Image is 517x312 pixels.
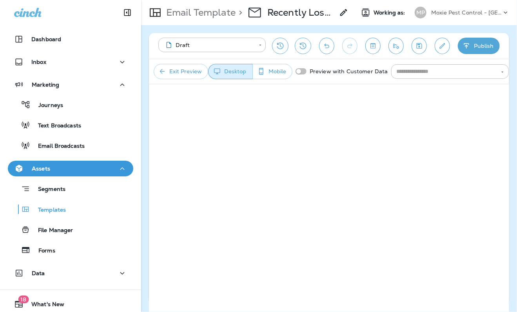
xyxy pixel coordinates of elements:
button: Send test email [388,38,404,54]
p: Forms [31,247,55,255]
button: 18What's New [8,296,133,312]
span: Working as: [374,9,407,16]
p: Segments [30,186,65,194]
div: Draft [164,41,253,49]
button: Dashboard [8,31,133,47]
button: Templates [8,201,133,218]
button: Email Broadcasts [8,137,133,154]
button: Undo [319,38,334,54]
p: Dashboard [31,36,61,42]
span: What's New [24,301,64,310]
p: Data [32,270,45,276]
p: Text Broadcasts [30,122,81,130]
button: Journeys [8,96,133,113]
p: Templates [30,207,66,214]
span: 18 [18,296,29,303]
button: Forms [8,242,133,258]
button: Toggle preview [365,38,381,54]
button: Collapse Sidebar [116,5,138,20]
p: Marketing [32,82,59,88]
button: Save [412,38,427,54]
p: Assets [32,165,50,172]
button: Restore from previous version [272,38,288,54]
div: MP [415,7,426,18]
p: Preview with Customer Data [307,65,391,78]
button: Edit details [435,38,450,54]
button: Desktop [208,64,253,79]
button: Exit Preview [154,64,208,79]
p: Email Broadcasts [30,143,85,150]
button: Text Broadcasts [8,117,133,133]
p: Inbox [31,59,46,65]
p: Recently Lost PHX Q4 2025 [267,7,334,18]
p: Journeys [31,102,63,109]
button: Publish [458,38,500,54]
button: Segments [8,180,133,197]
button: Assets [8,161,133,176]
p: Email Template [163,7,236,18]
button: Data [8,265,133,281]
button: Marketing [8,77,133,93]
p: File Manager [30,227,73,234]
button: Open [499,69,506,76]
button: Inbox [8,54,133,70]
button: Mobile [252,64,292,79]
button: View Changelog [295,38,311,54]
p: Moxie Pest Control - [GEOGRAPHIC_DATA] [431,9,502,16]
p: > [236,7,242,18]
button: File Manager [8,221,133,238]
